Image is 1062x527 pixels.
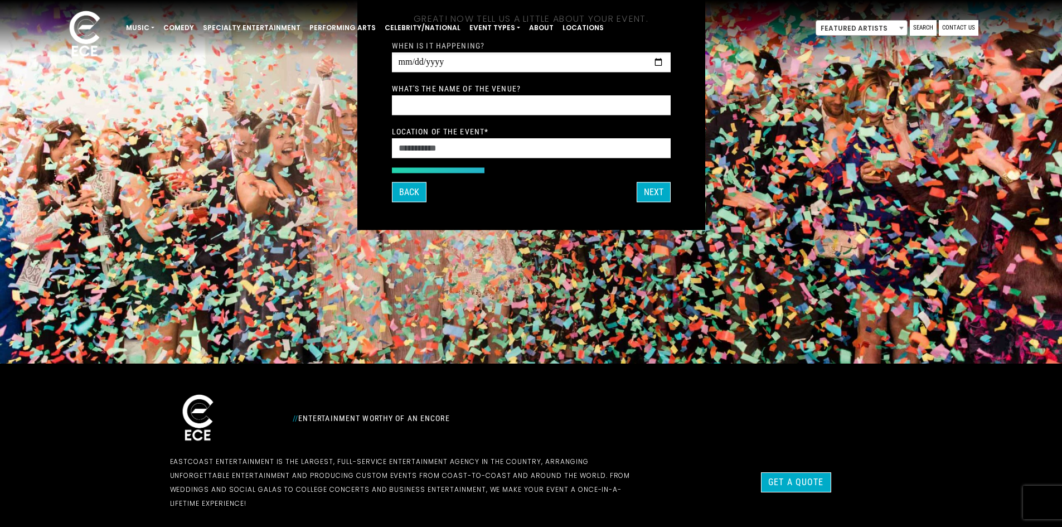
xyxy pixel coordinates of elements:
[816,21,907,36] span: Featured Artists
[198,18,305,37] a: Specialty Entertainment
[293,414,298,423] span: //
[122,18,159,37] a: Music
[170,455,647,510] p: EastCoast Entertainment is the largest, full-service entertainment agency in the country, arrangi...
[392,182,426,202] button: Back
[465,18,525,37] a: Event Types
[305,18,380,37] a: Performing Arts
[380,18,465,37] a: Celebrity/National
[558,18,608,37] a: Locations
[286,409,654,427] div: Entertainment Worthy of an Encore
[939,20,978,36] a: Contact Us
[816,20,908,36] span: Featured Artists
[761,472,831,492] a: Get a Quote
[910,20,937,36] a: Search
[170,391,226,446] img: ece_new_logo_whitev2-1.png
[637,182,671,202] button: Next
[159,18,198,37] a: Comedy
[392,83,521,93] label: What's the name of the venue?
[392,126,489,136] label: Location of the event
[525,18,558,37] a: About
[57,8,113,62] img: ece_new_logo_whitev2-1.png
